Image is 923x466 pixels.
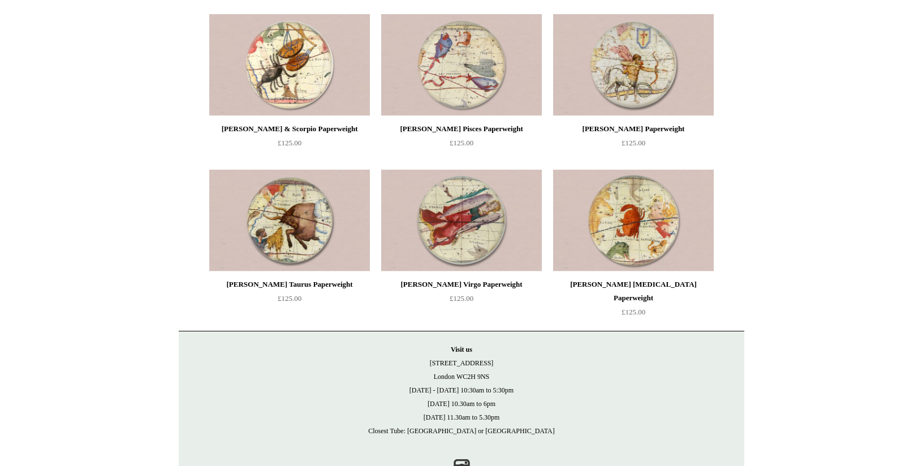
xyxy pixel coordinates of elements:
[384,122,539,136] div: [PERSON_NAME] Pisces Paperweight
[381,170,542,271] img: John Derian Virgo Paperweight
[212,122,367,136] div: [PERSON_NAME] & Scorpio Paperweight
[384,278,539,291] div: [PERSON_NAME] Virgo Paperweight
[209,278,370,324] a: [PERSON_NAME] Taurus Paperweight £125.00
[381,14,542,116] img: John Derian Pisces Paperweight
[450,294,473,303] span: £125.00
[209,14,370,116] img: John Derian Libra & Scorpio Paperweight
[209,122,370,169] a: [PERSON_NAME] & Scorpio Paperweight £125.00
[212,278,367,291] div: [PERSON_NAME] Taurus Paperweight
[381,122,542,169] a: [PERSON_NAME] Pisces Paperweight £125.00
[553,170,714,271] img: John Derian Cancer Paperweight
[450,139,473,147] span: £125.00
[556,278,711,305] div: [PERSON_NAME] [MEDICAL_DATA] Paperweight
[381,278,542,324] a: [PERSON_NAME] Virgo Paperweight £125.00
[553,170,714,271] a: John Derian Cancer Paperweight John Derian Cancer Paperweight
[209,170,370,271] img: John Derian Taurus Paperweight
[381,170,542,271] a: John Derian Virgo Paperweight John Derian Virgo Paperweight
[553,14,714,116] img: John Derian Sagittarius Paperweight
[553,14,714,116] a: John Derian Sagittarius Paperweight John Derian Sagittarius Paperweight
[451,346,472,353] strong: Visit us
[209,14,370,116] a: John Derian Libra & Scorpio Paperweight John Derian Libra & Scorpio Paperweight
[622,139,645,147] span: £125.00
[381,14,542,116] a: John Derian Pisces Paperweight John Derian Pisces Paperweight
[190,343,733,438] p: [STREET_ADDRESS] London WC2H 9NS [DATE] - [DATE] 10:30am to 5:30pm [DATE] 10.30am to 6pm [DATE] 1...
[556,122,711,136] div: [PERSON_NAME] Paperweight
[278,139,301,147] span: £125.00
[553,278,714,324] a: [PERSON_NAME] [MEDICAL_DATA] Paperweight £125.00
[553,122,714,169] a: [PERSON_NAME] Paperweight £125.00
[278,294,301,303] span: £125.00
[622,308,645,316] span: £125.00
[209,170,370,271] a: John Derian Taurus Paperweight John Derian Taurus Paperweight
